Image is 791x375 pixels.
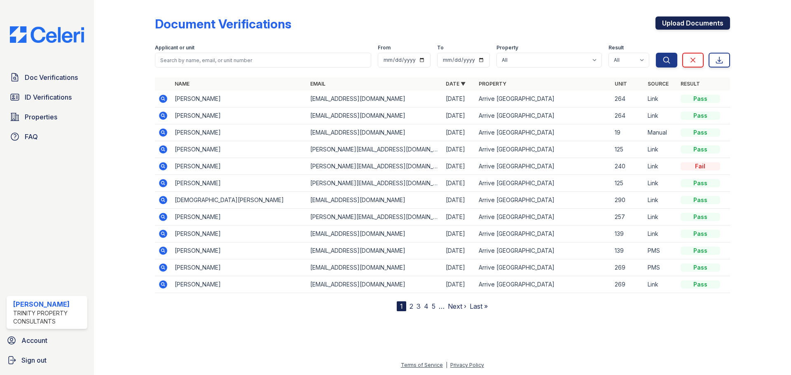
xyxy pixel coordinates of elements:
[442,141,475,158] td: [DATE]
[611,107,644,124] td: 264
[171,192,307,209] td: [DEMOGRAPHIC_DATA][PERSON_NAME]
[25,132,38,142] span: FAQ
[171,158,307,175] td: [PERSON_NAME]
[307,124,442,141] td: [EMAIL_ADDRESS][DOMAIN_NAME]
[401,362,443,368] a: Terms of Service
[611,242,644,259] td: 139
[25,72,78,82] span: Doc Verifications
[171,259,307,276] td: [PERSON_NAME]
[307,141,442,158] td: [PERSON_NAME][EMAIL_ADDRESS][DOMAIN_NAME]
[397,301,406,311] div: 1
[475,226,611,242] td: Arrive [GEOGRAPHIC_DATA]
[681,213,720,221] div: Pass
[644,91,677,107] td: Link
[442,209,475,226] td: [DATE]
[7,69,87,86] a: Doc Verifications
[655,16,730,30] a: Upload Documents
[681,247,720,255] div: Pass
[644,242,677,259] td: PMS
[611,209,644,226] td: 257
[644,276,677,293] td: Link
[171,107,307,124] td: [PERSON_NAME]
[424,302,428,310] a: 4
[307,91,442,107] td: [EMAIL_ADDRESS][DOMAIN_NAME]
[307,175,442,192] td: [PERSON_NAME][EMAIL_ADDRESS][DOMAIN_NAME]
[448,302,466,310] a: Next ›
[644,259,677,276] td: PMS
[7,89,87,105] a: ID Verifications
[3,332,91,349] a: Account
[644,175,677,192] td: Link
[3,26,91,43] img: CE_Logo_Blue-a8612792a0a2168367f1c8372b55b34899dd931a85d93a1a3d3e32e68fde9ad4.png
[7,109,87,125] a: Properties
[615,81,627,87] a: Unit
[25,92,72,102] span: ID Verifications
[171,242,307,259] td: [PERSON_NAME]
[611,141,644,158] td: 125
[417,302,421,310] a: 3
[475,276,611,293] td: Arrive [GEOGRAPHIC_DATA]
[13,299,84,309] div: [PERSON_NAME]
[432,302,435,310] a: 5
[307,242,442,259] td: [EMAIL_ADDRESS][DOMAIN_NAME]
[437,44,444,51] label: To
[25,112,57,122] span: Properties
[21,335,47,345] span: Account
[681,179,720,187] div: Pass
[644,226,677,242] td: Link
[439,301,445,311] span: …
[611,158,644,175] td: 240
[171,175,307,192] td: [PERSON_NAME]
[307,276,442,293] td: [EMAIL_ADDRESS][DOMAIN_NAME]
[13,309,84,326] div: Trinity Property Consultants
[681,145,720,154] div: Pass
[155,53,371,68] input: Search by name, email, or unit number
[611,259,644,276] td: 269
[442,276,475,293] td: [DATE]
[681,196,720,204] div: Pass
[681,162,720,170] div: Fail
[611,226,644,242] td: 139
[442,158,475,175] td: [DATE]
[378,44,391,51] label: From
[611,91,644,107] td: 264
[611,124,644,141] td: 19
[611,276,644,293] td: 269
[681,81,700,87] a: Result
[307,192,442,209] td: [EMAIL_ADDRESS][DOMAIN_NAME]
[171,91,307,107] td: [PERSON_NAME]
[442,226,475,242] td: [DATE]
[310,81,325,87] a: Email
[446,362,447,368] div: |
[155,44,194,51] label: Applicant or unit
[475,242,611,259] td: Arrive [GEOGRAPHIC_DATA]
[442,259,475,276] td: [DATE]
[450,362,484,368] a: Privacy Policy
[681,263,720,272] div: Pass
[479,81,506,87] a: Property
[307,107,442,124] td: [EMAIL_ADDRESS][DOMAIN_NAME]
[155,16,291,31] div: Document Verifications
[681,95,720,103] div: Pass
[307,158,442,175] td: [PERSON_NAME][EMAIL_ADDRESS][DOMAIN_NAME]
[475,158,611,175] td: Arrive [GEOGRAPHIC_DATA]
[611,175,644,192] td: 125
[175,81,190,87] a: Name
[410,302,413,310] a: 2
[446,81,466,87] a: Date ▼
[681,230,720,238] div: Pass
[442,124,475,141] td: [DATE]
[171,209,307,226] td: [PERSON_NAME]
[171,276,307,293] td: [PERSON_NAME]
[681,128,720,137] div: Pass
[442,242,475,259] td: [DATE]
[475,209,611,226] td: Arrive [GEOGRAPHIC_DATA]
[644,209,677,226] td: Link
[442,107,475,124] td: [DATE]
[475,91,611,107] td: Arrive [GEOGRAPHIC_DATA]
[644,124,677,141] td: Manual
[470,302,488,310] a: Last »
[475,192,611,209] td: Arrive [GEOGRAPHIC_DATA]
[681,280,720,289] div: Pass
[644,192,677,209] td: Link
